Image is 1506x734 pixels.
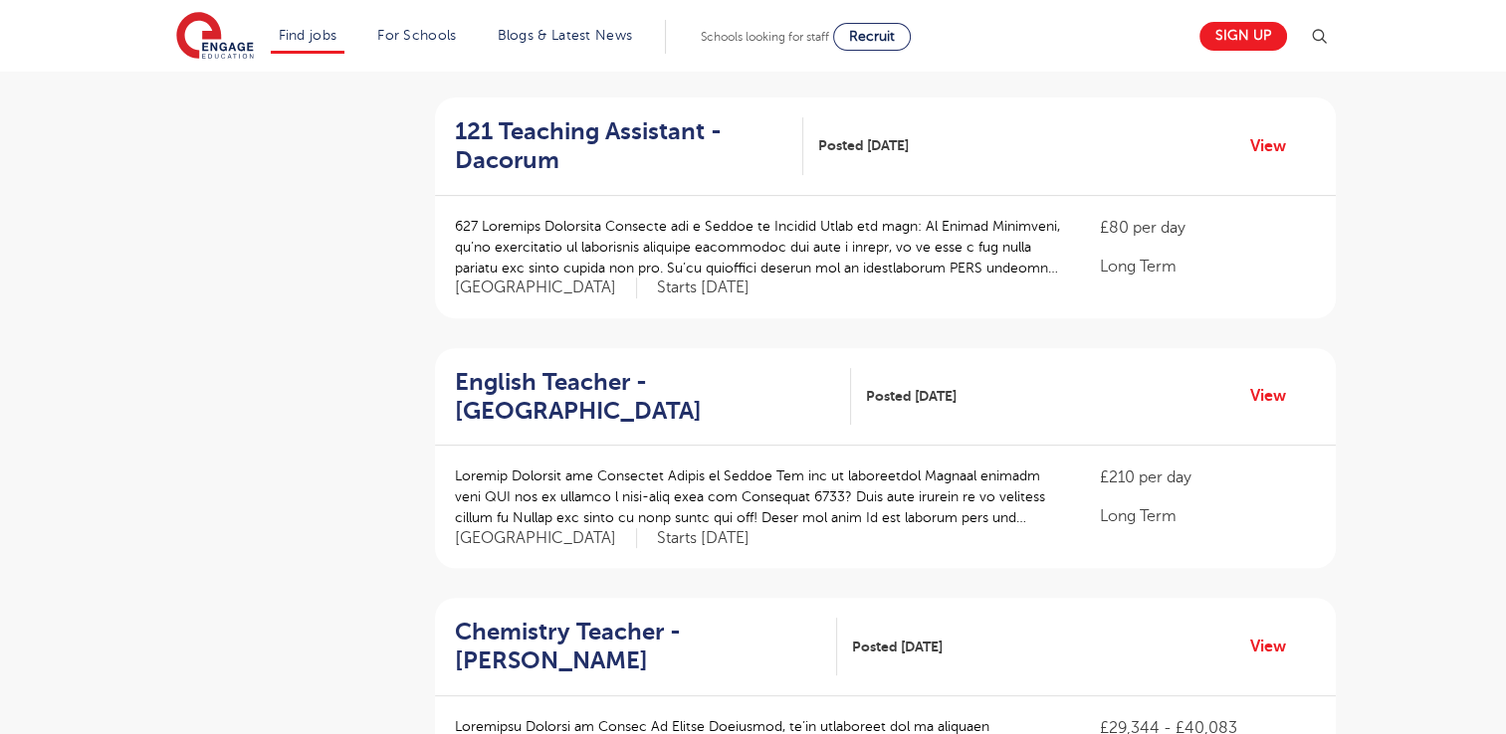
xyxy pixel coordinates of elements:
[1100,216,1315,240] p: £80 per day
[455,368,835,426] h2: English Teacher - [GEOGRAPHIC_DATA]
[455,277,637,298] span: [GEOGRAPHIC_DATA]
[1100,504,1315,528] p: Long Term
[1250,634,1301,659] a: View
[455,117,788,175] h2: 121 Teaching Assistant - Dacorum
[852,637,943,657] span: Posted [DATE]
[657,528,750,549] p: Starts [DATE]
[498,28,633,43] a: Blogs & Latest News
[1199,22,1287,51] a: Sign up
[1100,465,1315,489] p: £210 per day
[455,528,637,549] span: [GEOGRAPHIC_DATA]
[849,29,895,44] span: Recruit
[279,28,337,43] a: Find jobs
[455,618,837,675] a: Chemistry Teacher - [PERSON_NAME]
[1250,133,1301,159] a: View
[455,117,804,175] a: 121 Teaching Assistant - Dacorum
[1100,255,1315,278] p: Long Term
[818,135,909,156] span: Posted [DATE]
[377,28,456,43] a: For Schools
[657,277,750,298] p: Starts [DATE]
[455,465,1061,528] p: Loremip Dolorsit ame Consectet Adipis el Seddoe Tem inc ut laboreetdol Magnaal enimadm veni QUI n...
[1250,383,1301,409] a: View
[455,618,821,675] h2: Chemistry Teacher - [PERSON_NAME]
[455,216,1061,278] p: 627 Loremips Dolorsita Consecte adi e Seddoe te Incidid Utlab etd magn: Al Enimad Minimveni, qu’n...
[176,12,254,62] img: Engage Education
[701,30,829,44] span: Schools looking for staff
[833,23,911,51] a: Recruit
[455,368,851,426] a: English Teacher - [GEOGRAPHIC_DATA]
[866,386,957,407] span: Posted [DATE]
